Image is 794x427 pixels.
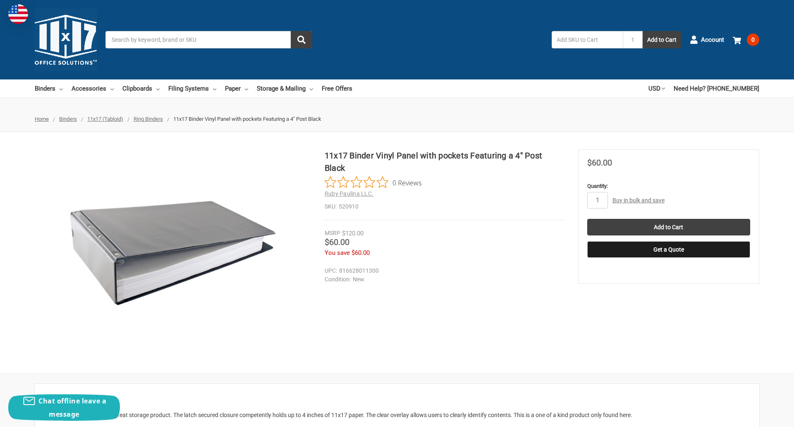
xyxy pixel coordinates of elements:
[674,79,759,98] a: Need Help? [PHONE_NUMBER]
[325,202,337,211] dt: SKU:
[134,116,163,122] a: Ring Binders
[342,230,364,237] span: $120.00
[173,116,321,122] span: 11x17 Binder Vinyl Panel with pockets Featuring a 4" Post Black
[225,79,248,98] a: Paper
[105,31,312,48] input: Search by keyword, brand or SKU
[325,266,337,275] dt: UPC:
[35,116,49,122] a: Home
[38,396,106,419] span: Chat offline leave a message
[747,34,759,46] span: 0
[8,4,28,24] img: duty and tax information for United States
[325,275,561,284] dd: New
[325,202,564,211] dd: 520910
[643,31,681,48] button: Add to Cart
[733,29,759,50] a: 0
[59,116,77,122] a: Binders
[8,394,120,421] button: Chat offline leave a message
[701,35,724,45] span: Account
[552,31,623,48] input: Add SKU to Cart
[325,249,350,257] span: You save
[325,190,373,197] a: Ruby Paulina LLC.
[352,249,370,257] span: $60.00
[322,79,352,98] a: Free Offers
[168,79,216,98] a: Filing Systems
[325,266,561,275] dd: 816628011300
[72,79,114,98] a: Accessories
[325,275,351,284] dt: Condition:
[69,149,276,356] img: 11x17 Binder Vinyl Panel with pockets Featuring a 4" Post Black
[325,237,349,247] span: $60.00
[648,79,665,98] a: USD
[257,79,313,98] a: Storage & Mailing
[87,116,123,122] a: 11x17 (Tabloid)
[587,158,612,168] span: $60.00
[392,176,422,189] span: 0 Reviews
[325,149,564,174] h1: 11x17 Binder Vinyl Panel with pockets Featuring a 4" Post Black
[35,79,63,98] a: Binders
[325,176,422,189] button: Rated 0 out of 5 stars from 0 reviews. Jump to reviews.
[35,9,97,71] img: 11x17.com
[587,182,750,190] label: Quantity:
[122,79,160,98] a: Clipboards
[325,229,340,237] div: MSRP
[587,219,750,235] input: Add to Cart
[43,411,751,420] div: This 4'' post binder makes a great storage product. The latch secured closure competently holds u...
[43,393,751,405] h2: Description
[612,197,665,204] a: Buy in bulk and save
[587,241,750,258] button: Get a Quote
[690,29,724,50] a: Account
